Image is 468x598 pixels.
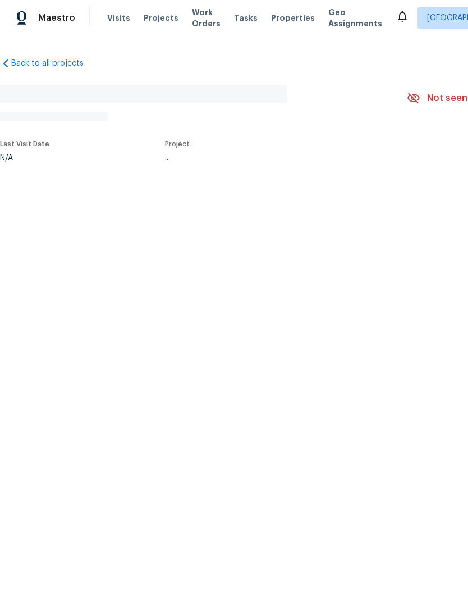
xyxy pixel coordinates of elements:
[192,7,221,29] span: Work Orders
[38,12,75,24] span: Maestro
[107,12,130,24] span: Visits
[328,7,382,29] span: Geo Assignments
[144,12,178,24] span: Projects
[271,12,315,24] span: Properties
[234,14,258,22] span: Tasks
[165,154,380,162] div: ...
[165,141,190,148] span: Project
